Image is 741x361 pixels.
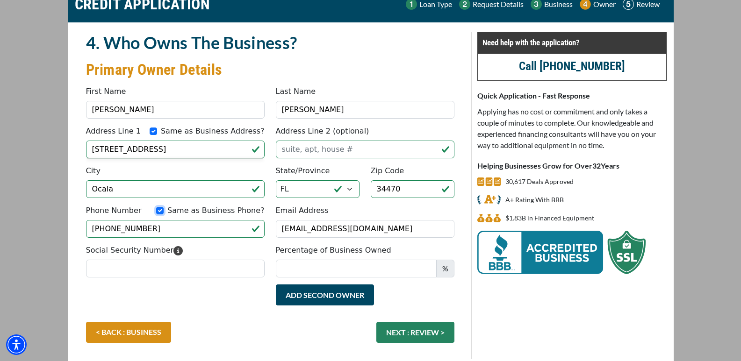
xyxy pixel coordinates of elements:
[86,126,141,137] label: Address Line 1
[276,205,329,216] label: Email Address
[276,245,391,256] label: Percentage of Business Owned
[86,245,183,256] label: Social Security Number
[276,284,374,305] button: Add Second Owner
[6,334,27,355] div: Accessibility Menu
[505,176,574,187] p: 30,617 Deals Approved
[519,59,625,73] a: call (312) 702-2411
[86,205,142,216] label: Phone Number
[86,60,454,79] h3: Primary Owner Details
[276,141,454,158] input: suite, apt, house #
[477,90,667,101] p: Quick Application - Fast Response
[167,205,264,216] label: Same as Business Phone?
[477,106,667,151] p: Applying has no cost or commitment and only takes a couple of minutes to complete. Our knowledgea...
[505,212,594,224] p: $1,827,626,922 in Financed Equipment
[276,126,369,137] label: Address Line 2 (optional)
[505,194,564,205] p: A+ Rating With BBB
[436,260,454,277] span: %
[173,246,183,255] svg: Please enter your Social Security Number. We use this information to identify you and process you...
[161,126,265,137] label: Same as Business Address?
[276,86,316,97] label: Last Name
[86,165,101,177] label: City
[371,165,404,177] label: Zip Code
[86,86,126,97] label: First Name
[477,160,667,171] p: Helping Businesses Grow for Over Years
[477,231,646,274] img: BBB Acredited Business and SSL Protection
[376,322,454,343] button: NEXT : REVIEW >
[592,161,601,170] span: 32
[482,37,662,48] p: Need help with the application?
[86,32,454,53] h2: 4. Who Owns The Business?
[276,165,330,177] label: State/Province
[86,322,171,343] a: < BACK : BUSINESS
